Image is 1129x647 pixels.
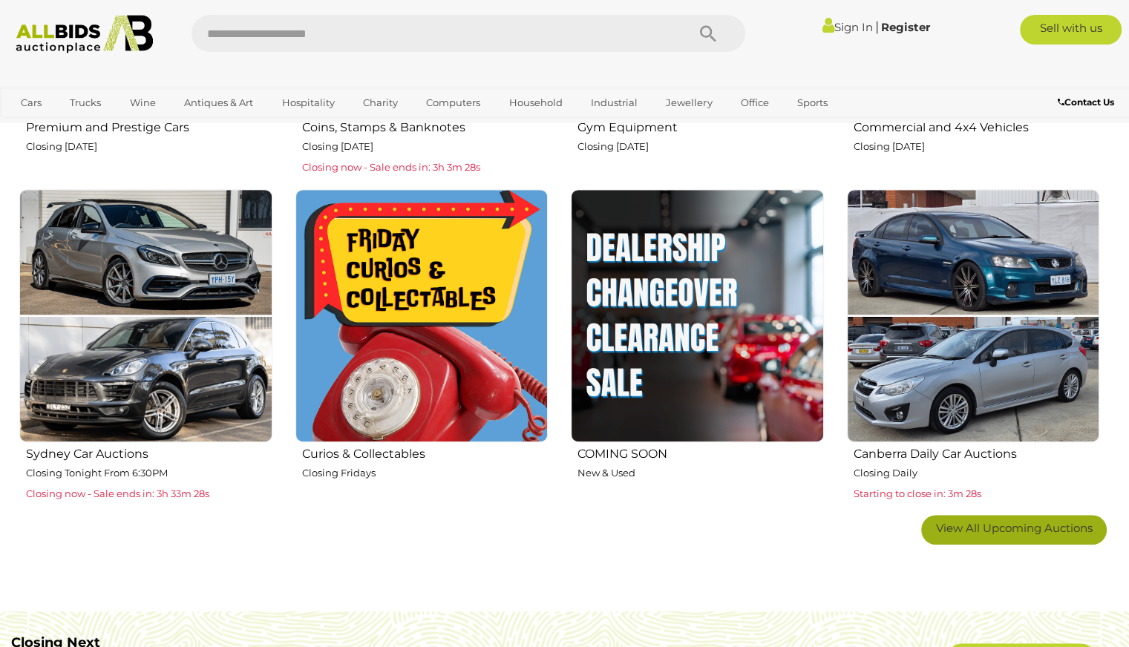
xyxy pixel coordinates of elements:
span: Starting to close in: 3m 28s [854,487,981,499]
p: New & Used [577,464,824,482]
a: View All Upcoming Auctions [921,515,1107,545]
a: Canberra Daily Car Auctions Closing Daily Starting to close in: 3m 28s [846,188,1100,503]
a: Sports [788,91,837,115]
h2: Sydney Car Auctions [26,444,272,461]
img: COMING SOON [571,189,824,442]
p: Closing [DATE] [26,138,272,155]
span: View All Upcoming Auctions [936,521,1093,535]
img: Sydney Car Auctions [19,189,272,442]
img: Curios & Collectables [295,189,549,442]
a: Industrial [581,91,647,115]
p: Closing [DATE] [302,138,549,155]
a: Curios & Collectables Closing Fridays [295,188,549,503]
h2: Canberra Daily Car Auctions [854,444,1100,461]
a: Household [500,91,572,115]
a: Antiques & Art [174,91,263,115]
h2: Premium and Prestige Cars [26,117,272,134]
h2: Gym Equipment [577,117,824,134]
a: Jewellery [656,91,721,115]
b: Contact Us [1058,96,1114,108]
p: Closing Daily [854,464,1100,482]
p: Closing Fridays [302,464,549,482]
a: [GEOGRAPHIC_DATA] [11,115,136,139]
a: Contact Us [1058,94,1118,111]
a: Hospitality [272,91,344,115]
span: Closing now - Sale ends in: 3h 33m 28s [26,487,209,499]
a: Trucks [60,91,111,115]
a: Register [880,20,929,34]
h2: Coins, Stamps & Banknotes [302,117,549,134]
img: Allbids.com.au [8,15,161,53]
a: Charity [353,91,408,115]
a: Cars [11,91,51,115]
img: Canberra Daily Car Auctions [847,189,1100,442]
p: Closing [DATE] [577,138,824,155]
h2: COMING SOON [577,444,824,461]
p: Closing [DATE] [854,138,1100,155]
a: Wine [120,91,166,115]
a: Sign In [822,20,872,34]
a: Office [731,91,779,115]
p: Closing Tonight From 6:30PM [26,464,272,482]
a: Sydney Car Auctions Closing Tonight From 6:30PM Closing now - Sale ends in: 3h 33m 28s [19,188,272,503]
span: | [874,19,878,35]
h2: Commercial and 4x4 Vehicles [854,117,1100,134]
a: Sell with us [1020,15,1122,45]
button: Search [671,15,745,52]
span: Closing now - Sale ends in: 3h 3m 28s [302,161,480,173]
a: Computers [416,91,490,115]
h2: Curios & Collectables [302,444,549,461]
